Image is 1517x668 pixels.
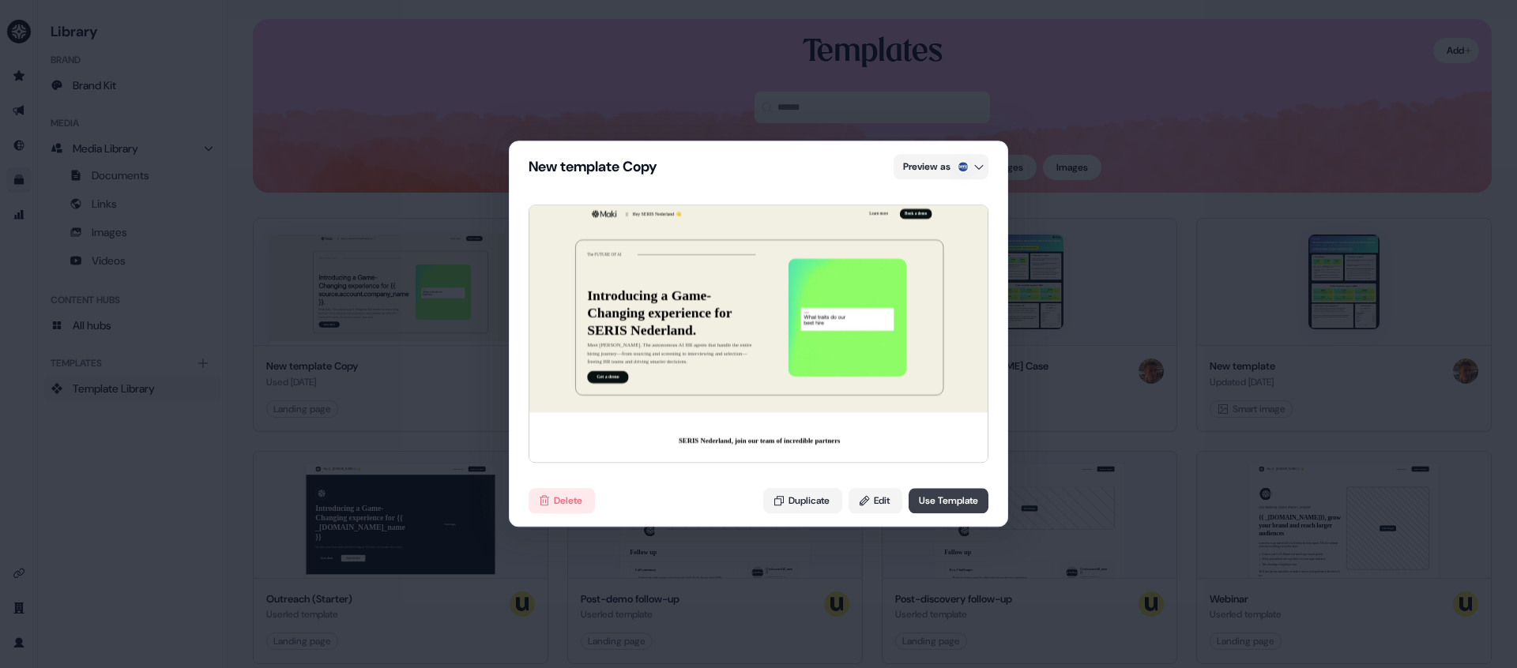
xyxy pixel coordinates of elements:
div: New template Copy [529,157,657,176]
button: Delete [529,489,595,514]
button: Use Template [909,489,988,514]
button: Edit [849,489,902,514]
span: Preview as [903,159,950,175]
button: Duplicate [763,489,842,514]
button: Preview as [894,154,988,179]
